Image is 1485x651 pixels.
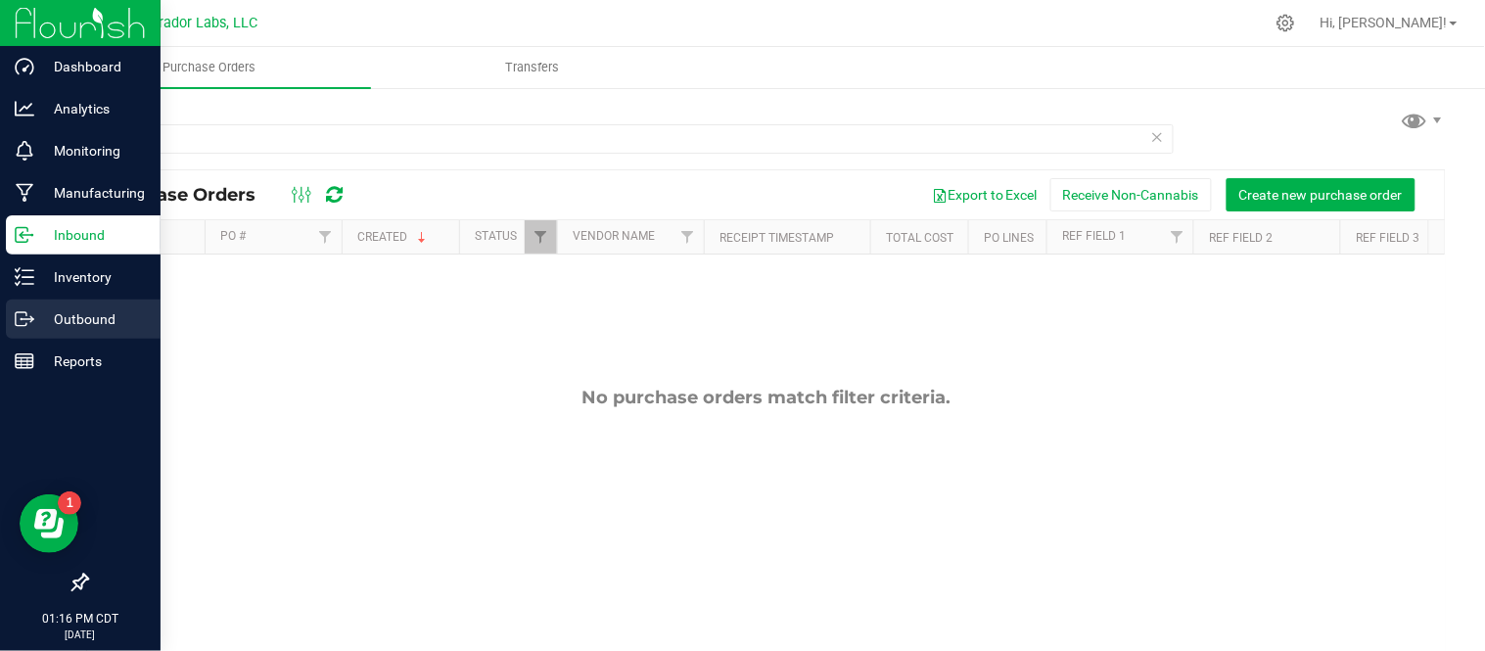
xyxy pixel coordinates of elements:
span: Purchase Orders [136,59,282,76]
p: Analytics [34,97,152,120]
a: Created [357,230,430,244]
a: Receipt Timestamp [719,231,834,245]
p: Outbound [34,307,152,331]
p: 01:16 PM CDT [9,610,152,628]
p: Dashboard [34,55,152,78]
inline-svg: Dashboard [15,57,34,76]
span: Hi, [PERSON_NAME]! [1321,15,1448,30]
p: Manufacturing [34,181,152,205]
a: Ref Field 1 [1062,229,1126,243]
span: Create new purchase order [1239,187,1403,203]
inline-svg: Reports [15,351,34,371]
a: Vendor Name [573,229,655,243]
p: Inventory [34,265,152,289]
div: No purchase orders match filter criteria. [87,387,1445,408]
a: Transfers [371,47,695,88]
span: Curador Labs, LLC [142,15,257,31]
button: Export to Excel [919,178,1050,211]
a: Status [475,229,517,243]
a: Ref Field 3 [1356,231,1419,245]
p: Monitoring [34,139,152,163]
inline-svg: Manufacturing [15,183,34,203]
a: Filter [1161,220,1193,254]
a: Filter [525,220,557,254]
inline-svg: Inventory [15,267,34,287]
div: Manage settings [1274,14,1298,32]
a: Filter [672,220,704,254]
input: Search Purchase Order ID, Vendor Name and Ref Field 1 [86,124,1174,154]
inline-svg: Monitoring [15,141,34,161]
span: Transfers [479,59,585,76]
a: PO # [220,229,246,243]
inline-svg: Analytics [15,99,34,118]
button: Receive Non-Cannabis [1050,178,1212,211]
button: Create new purchase order [1227,178,1415,211]
iframe: Resource center unread badge [58,491,81,515]
span: Clear [1151,124,1165,150]
a: Purchase Orders [47,47,371,88]
a: Filter [309,220,342,254]
p: Reports [34,349,152,373]
inline-svg: Outbound [15,309,34,329]
inline-svg: Inbound [15,225,34,245]
a: Ref Field 2 [1209,231,1273,245]
p: Inbound [34,223,152,247]
a: Total Cost [886,231,953,245]
span: Purchase Orders [102,184,275,206]
iframe: Resource center [20,494,78,553]
a: PO Lines [984,231,1034,245]
p: [DATE] [9,628,152,642]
